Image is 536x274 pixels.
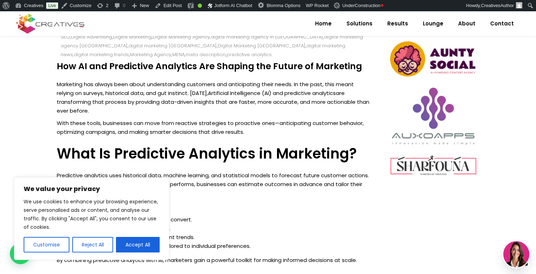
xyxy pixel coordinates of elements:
[74,51,129,58] a: digital marketing trends
[46,2,58,9] a: Live
[57,171,370,197] p: Predictive analytics uses historical data, machine learning, and statistical models to forecast f...
[186,51,226,58] a: meta description
[57,80,370,115] p: Marketing has always been about understanding customers and anticipating their needs. In the past...
[451,14,483,33] a: About
[61,42,345,58] a: digital marketing news
[57,61,370,72] h4: How AI and Predictive Analytics Are Shaping the Future of Marketing
[387,14,408,33] span: Results
[61,24,365,59] div: , , , , , , , , , , , , , , , , , , , , ,
[503,241,529,267] img: agent
[130,51,171,58] a: Marketing Agency
[61,34,363,49] a: digital marketing agency [GEOGRAPHIC_DATA]
[24,197,160,231] p: We use cookies to enhance your browsing experience, serve personalised ads or content, and analys...
[24,185,160,193] p: We value your privacy
[218,42,306,49] a: Digital Marketing [GEOGRAPHIC_DATA]
[481,3,514,8] span: CreativesAuthor
[458,14,475,33] span: About
[423,14,443,33] span: Lounge
[57,145,370,162] h3: What Is Predictive Analytics in Marketing?
[10,243,31,264] div: WhatsApp contact
[24,237,69,252] button: Customise
[71,34,112,40] a: Digital Advertising
[72,237,113,252] button: Reject All
[57,119,370,136] p: With these tools, businesses can move from reactive strategies to proactive ones—anticipating cus...
[198,4,202,8] div: Good
[387,83,480,149] img: Creatives | How AI and Predictive Analytics Are Shaping the Future of Marketing
[57,242,370,250] li: Recommending products or services tailored to individual preferences.
[387,39,480,79] img: Creatives | How AI and Predictive Analytics Are Shaping the Future of Marketing
[14,177,169,260] div: We value your privacy
[153,34,210,40] a: Digital Marketing Agency
[113,34,152,40] a: Digital Marketing
[172,51,185,58] a: MENA
[516,2,522,8] img: Creatives | How AI and Predictive Analytics Are Shaping the Future of Marketing
[61,25,339,40] a: Arabic SEO
[116,237,160,252] button: Accept All
[490,14,514,33] span: Contact
[208,89,336,97] a: Artificial Intelligence (AI) and predictive analytics
[334,2,341,8] img: Creatives | How AI and Predictive Analytics Are Shaping the Future of Marketing
[227,51,272,58] a: predictive analytics
[57,256,370,264] p: By combining predictive analytics with AI, marketers gain a powerful toolkit for making informed ...
[129,42,217,49] a: digital marketing [GEOGRAPHIC_DATA]
[308,14,339,33] a: Home
[15,13,86,35] img: Creatives
[315,14,332,33] span: Home
[57,224,370,233] li: Identifying customers at risk of churning.
[380,14,415,33] a: Results
[57,233,370,242] li: Forecasting future sales based on current trends.
[339,14,380,33] a: Solutions
[57,215,370,224] li: Predicting which leads are most likely to convert.
[387,153,480,179] img: Creatives | How AI and Predictive Analytics Are Shaping the Future of Marketing
[483,14,521,33] a: Contact
[415,14,451,33] a: Lounge
[346,14,372,33] span: Solutions
[211,34,323,40] a: digital marketing agency in [GEOGRAPHIC_DATA]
